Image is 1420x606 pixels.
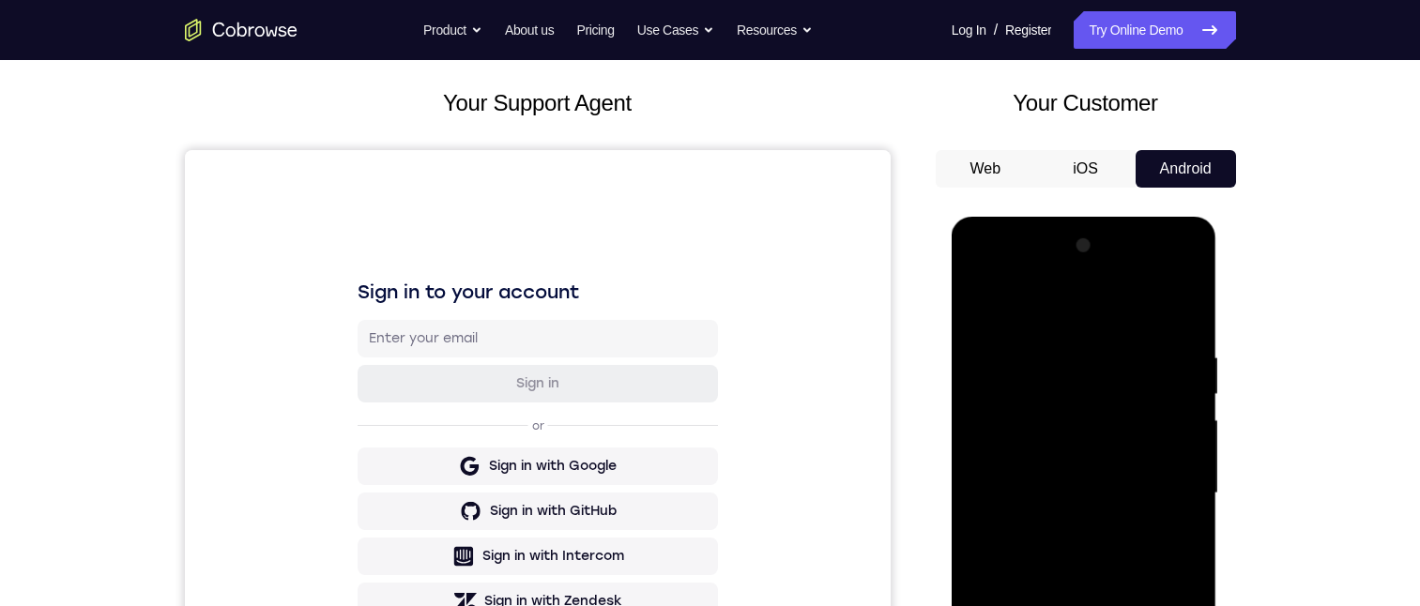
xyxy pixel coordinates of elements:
[423,11,482,49] button: Product
[173,432,533,470] button: Sign in with Zendesk
[185,19,298,41] a: Go to the home page
[637,11,714,49] button: Use Cases
[505,11,554,49] a: About us
[1035,150,1136,188] button: iOS
[185,86,891,120] h2: Your Support Agent
[173,485,533,500] p: Don't have an account?
[299,442,437,461] div: Sign in with Zendesk
[737,11,813,49] button: Resources
[1074,11,1235,49] a: Try Online Demo
[344,268,363,283] p: or
[1005,11,1051,49] a: Register
[317,486,450,499] a: Create a new account
[936,86,1236,120] h2: Your Customer
[173,387,533,425] button: Sign in with Intercom
[173,297,533,335] button: Sign in with Google
[298,397,439,416] div: Sign in with Intercom
[304,307,432,326] div: Sign in with Google
[173,342,533,380] button: Sign in with GitHub
[1136,150,1236,188] button: Android
[952,11,986,49] a: Log In
[576,11,614,49] a: Pricing
[936,150,1036,188] button: Web
[994,19,998,41] span: /
[305,352,432,371] div: Sign in with GitHub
